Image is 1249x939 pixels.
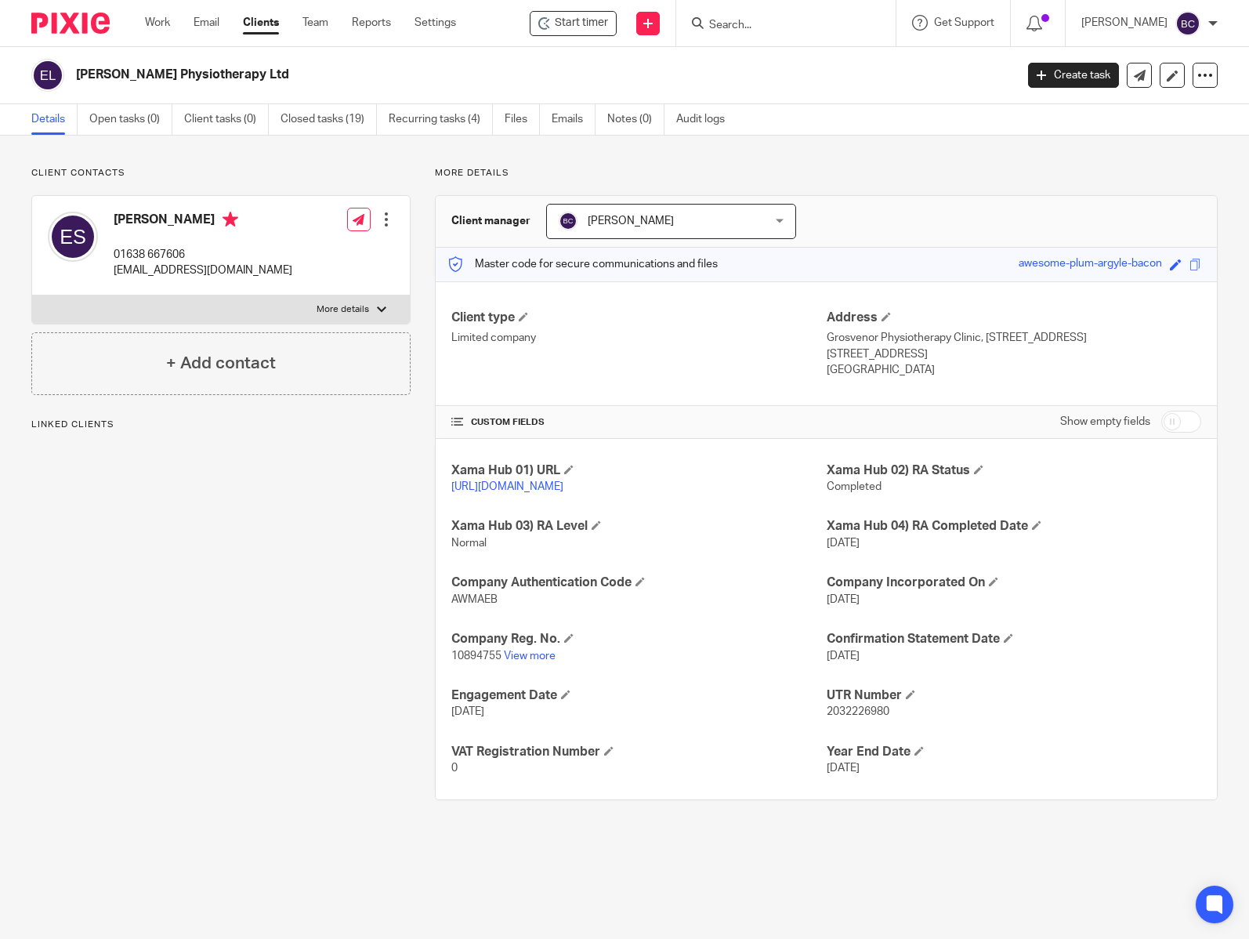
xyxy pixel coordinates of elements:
h4: [PERSON_NAME] [114,212,292,231]
h4: Xama Hub 03) RA Level [451,518,826,535]
div: Edward Stephens Physiotherapy Ltd [530,11,617,36]
h4: Company Authentication Code [451,575,826,591]
a: Work [145,15,170,31]
a: Open tasks (0) [89,104,172,135]
h3: Client manager [451,213,530,229]
i: Primary [223,212,238,227]
h4: Xama Hub 02) RA Status [827,462,1201,479]
img: svg%3E [1175,11,1200,36]
h4: Xama Hub 01) URL [451,462,826,479]
h4: Address [827,310,1201,326]
p: Grosvenor Physiotherapy Clinic, [STREET_ADDRESS] [827,330,1201,346]
span: 2032226980 [827,706,889,717]
span: 0 [451,763,458,774]
span: Start timer [555,15,608,31]
p: More details [435,167,1218,179]
a: Recurring tasks (4) [389,104,493,135]
a: Create task [1028,63,1119,88]
input: Search [708,19,849,33]
p: [PERSON_NAME] [1081,15,1168,31]
p: [EMAIL_ADDRESS][DOMAIN_NAME] [114,263,292,278]
span: [PERSON_NAME] [588,216,674,227]
h4: Year End Date [827,744,1201,760]
a: Details [31,104,78,135]
a: Settings [415,15,456,31]
span: Completed [827,481,882,492]
h4: Confirmation Statement Date [827,631,1201,647]
h4: VAT Registration Number [451,744,826,760]
img: Pixie [31,13,110,34]
span: [DATE] [827,594,860,605]
span: [DATE] [451,706,484,717]
h4: Engagement Date [451,687,826,704]
a: Audit logs [676,104,737,135]
a: Team [302,15,328,31]
p: More details [317,303,369,316]
a: Emails [552,104,596,135]
h4: Company Incorporated On [827,575,1201,591]
a: [URL][DOMAIN_NAME] [451,481,563,492]
h2: [PERSON_NAME] Physiotherapy Ltd [76,67,819,83]
p: [GEOGRAPHIC_DATA] [827,362,1201,378]
h4: UTR Number [827,687,1201,704]
h4: + Add contact [166,351,276,375]
p: Linked clients [31,419,411,431]
p: 01638 667606 [114,247,292,263]
a: Reports [352,15,391,31]
img: svg%3E [48,212,98,262]
span: [DATE] [827,651,860,662]
img: svg%3E [559,212,577,230]
a: Email [194,15,219,31]
span: [DATE] [827,538,860,549]
div: awesome-plum-argyle-bacon [1019,256,1162,274]
p: Client contacts [31,167,411,179]
a: Client tasks (0) [184,104,269,135]
label: Show empty fields [1060,414,1150,430]
a: Closed tasks (19) [281,104,377,135]
span: [DATE] [827,763,860,774]
a: Notes (0) [607,104,664,135]
span: Normal [451,538,487,549]
h4: Company Reg. No. [451,631,826,647]
p: [STREET_ADDRESS] [827,346,1201,362]
span: Get Support [934,17,994,28]
img: svg%3E [31,59,64,92]
span: AWMAEB [451,594,498,605]
h4: Xama Hub 04) RA Completed Date [827,518,1201,535]
h4: Client type [451,310,826,326]
a: Files [505,104,540,135]
p: Limited company [451,330,826,346]
a: Clients [243,15,279,31]
p: Master code for secure communications and files [447,256,718,272]
span: 10894755 [451,651,501,662]
a: View more [504,651,556,662]
h4: CUSTOM FIELDS [451,416,826,429]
